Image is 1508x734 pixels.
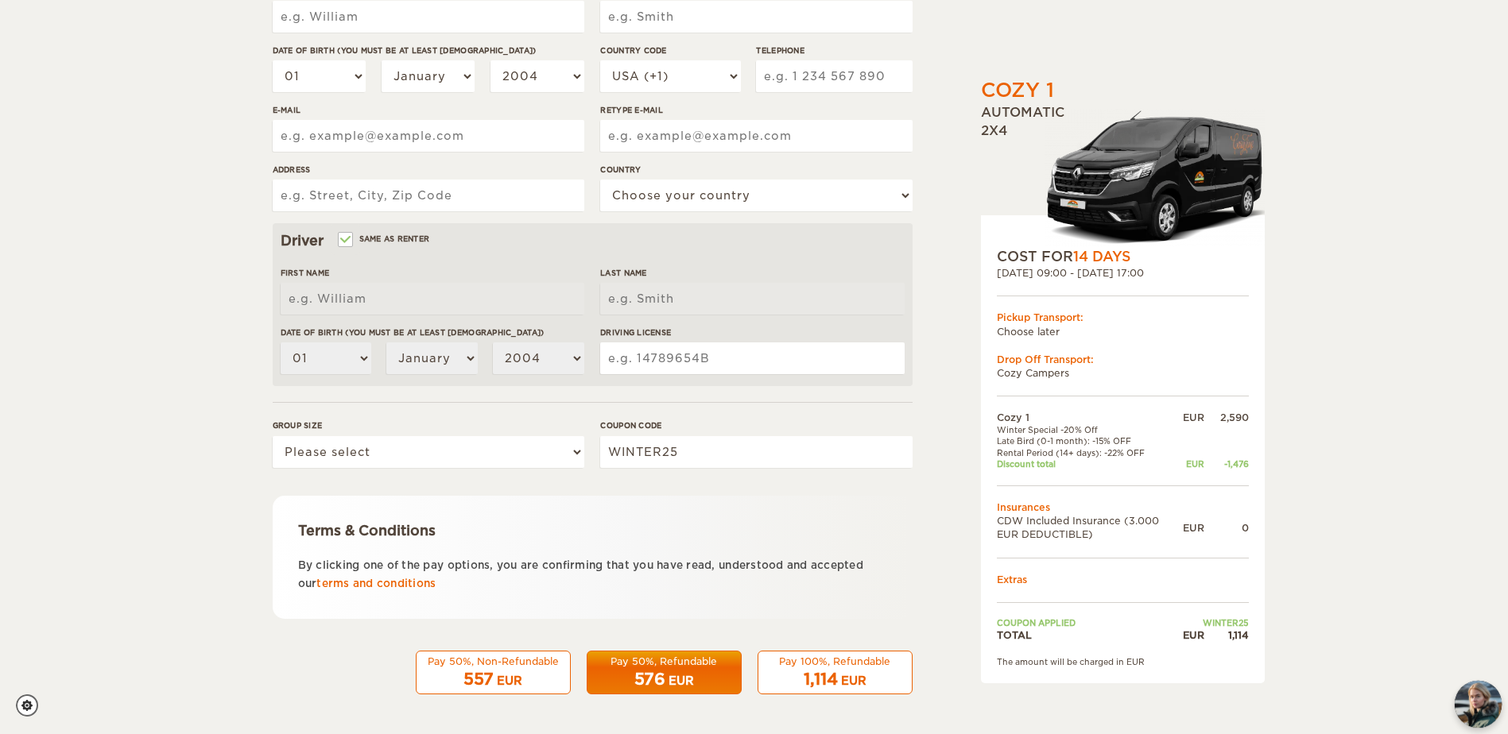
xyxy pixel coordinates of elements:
button: Pay 50%, Non-Refundable 557 EUR [416,651,571,695]
div: Terms & Conditions [298,521,887,540]
label: Group size [273,419,584,431]
label: Retype E-mail [600,104,912,116]
label: Country Code [600,44,740,56]
span: 576 [634,670,665,689]
td: Rental Period (14+ days): -22% OFF [997,447,1183,458]
label: Date of birth (You must be at least [DEMOGRAPHIC_DATA]) [281,326,584,338]
input: e.g. example@example.com [600,120,912,152]
div: EUR [669,673,694,689]
div: -1,476 [1204,458,1249,469]
td: Winter Special -20% Off [997,424,1183,435]
button: Pay 50%, Refundable 576 EUR [587,651,742,695]
div: Driver [281,231,905,250]
div: 1,114 [1204,628,1249,642]
p: By clicking one of the pay options, you are confirming that you have read, understood and accepte... [298,556,887,593]
label: Country [600,164,912,176]
div: EUR [497,673,522,689]
span: 1,114 [804,670,838,689]
div: EUR [1183,628,1204,642]
input: e.g. Street, City, Zip Code [273,180,584,211]
a: Cookie settings [16,694,48,717]
td: Late Bird (0-1 month): -15% OFF [997,435,1183,446]
label: Telephone [756,44,912,56]
td: Discount total [997,458,1183,469]
input: e.g. Smith [600,1,912,33]
div: The amount will be charged in EUR [997,656,1249,667]
a: terms and conditions [316,578,436,589]
div: Pay 50%, Refundable [597,655,731,668]
input: e.g. William [273,1,584,33]
td: Extras [997,573,1249,586]
label: E-mail [273,104,584,116]
label: Date of birth (You must be at least [DEMOGRAPHIC_DATA]) [273,44,584,56]
input: Same as renter [339,236,350,246]
div: EUR [1183,521,1204,535]
div: [DATE] 09:00 - [DATE] 17:00 [997,266,1249,280]
div: Automatic 2x4 [981,104,1265,247]
label: Coupon code [600,419,912,431]
input: e.g. example@example.com [273,120,584,152]
div: Drop Off Transport: [997,353,1249,366]
label: Same as renter [339,231,430,246]
input: e.g. 14789654B [600,342,904,374]
div: EUR [841,673,866,689]
input: e.g. William [281,283,584,315]
td: CDW Included Insurance (3.000 EUR DEDUCTIBLE) [997,514,1183,541]
div: COST FOR [997,247,1249,266]
td: TOTAL [997,628,1183,642]
td: Choose later [997,325,1249,338]
div: EUR [1183,458,1204,469]
label: First Name [281,267,584,279]
td: Cozy Campers [997,366,1249,380]
button: Pay 100%, Refundable 1,114 EUR [758,651,913,695]
input: e.g. Smith [600,283,904,315]
label: Last Name [600,267,904,279]
label: Address [273,164,584,176]
div: Pay 50%, Non-Refundable [426,655,560,668]
div: 2,590 [1204,411,1249,424]
img: Stuttur-m-c-logo-2.png [1045,109,1265,247]
button: chat-button [1455,681,1502,728]
span: 14 Days [1073,249,1130,265]
img: Freyja at Cozy Campers [1455,681,1502,728]
label: Driving License [600,326,904,338]
td: Coupon applied [997,617,1183,628]
div: EUR [1183,411,1204,424]
span: 557 [463,670,494,689]
div: Cozy 1 [981,77,1054,104]
div: 0 [1204,521,1249,535]
td: WINTER25 [1183,617,1249,628]
div: Pickup Transport: [997,311,1249,324]
input: e.g. 1 234 567 890 [756,60,912,92]
td: Cozy 1 [997,411,1183,424]
div: Pay 100%, Refundable [768,655,902,668]
td: Insurances [997,500,1249,514]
